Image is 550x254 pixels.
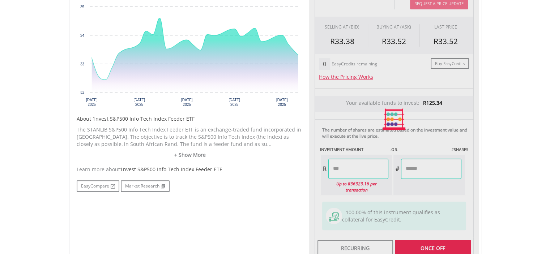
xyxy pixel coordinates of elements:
[80,5,84,9] text: 35
[77,166,304,173] div: Learn more about
[80,90,84,94] text: 32
[77,115,304,122] h5: About 1nvest S&P500 Info Tech Index Feeder ETF
[133,98,145,107] text: [DATE] 2025
[86,98,97,107] text: [DATE] 2025
[80,34,84,38] text: 34
[77,151,304,159] a: + Show More
[120,166,222,173] span: 1nvest S&P500 Info Tech Index Feeder ETF
[77,3,304,112] div: Chart. Highcharts interactive chart.
[80,62,84,66] text: 33
[181,98,192,107] text: [DATE] 2025
[77,180,119,192] a: EasyCompare
[276,98,287,107] text: [DATE] 2025
[77,126,304,148] p: The STANLIB S&P500 Info Tech Index Feeder ETF is an exchange-traded fund incorporated in [GEOGRAP...
[229,98,240,107] text: [DATE] 2025
[77,3,304,112] svg: Interactive chart
[121,180,170,192] a: Market Research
